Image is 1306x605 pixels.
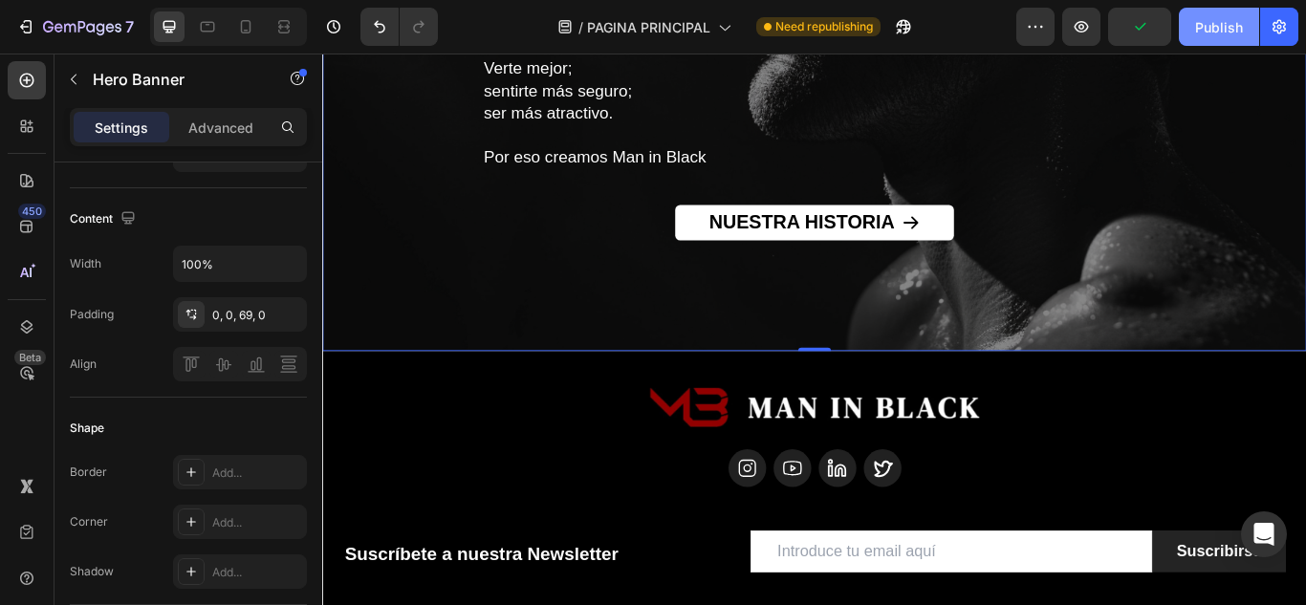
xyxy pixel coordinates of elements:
p: Settings [95,118,148,138]
div: 450 [18,204,46,219]
iframe: Design area [322,54,1306,605]
span: Suscríbete a nuestra Newsletter [26,572,345,595]
span: / [578,17,583,37]
div: Open Intercom Messenger [1241,511,1287,557]
div: Width [70,255,101,272]
span: PAGINA PRINCIPAL [587,17,710,37]
div: Undo/Redo [360,8,438,46]
div: Add... [212,514,302,531]
span: Need republishing [775,18,873,35]
div: Shadow [70,563,114,580]
button: 7 [8,8,142,46]
p: Hero Banner [93,68,255,91]
a: NUESTRA HISTORIA [411,177,735,218]
input: Auto [174,247,306,281]
button: Publish [1179,8,1259,46]
div: Beta [14,350,46,365]
p: 7 [125,15,134,38]
div: Publish [1195,17,1243,37]
div: Shape [70,420,104,437]
img: gempages_568998188862669804-20b55b2f-1b23-4ed0-93cc-6ca132740b30.jpg [381,390,767,436]
div: Content [70,206,140,232]
strong: NUESTRA HISTORIA [450,184,666,209]
input: Introduce tu email aquí [499,556,968,605]
div: Border [70,464,107,481]
div: Suscribirse [996,569,1096,593]
button: Suscribirse [968,556,1123,605]
div: Align [70,356,97,373]
p: Advanced [188,118,253,138]
div: Add... [212,564,302,581]
div: Add... [212,465,302,482]
div: Corner [70,513,108,530]
div: Padding [70,306,114,323]
div: 0, 0, 69, 0 [212,307,302,324]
